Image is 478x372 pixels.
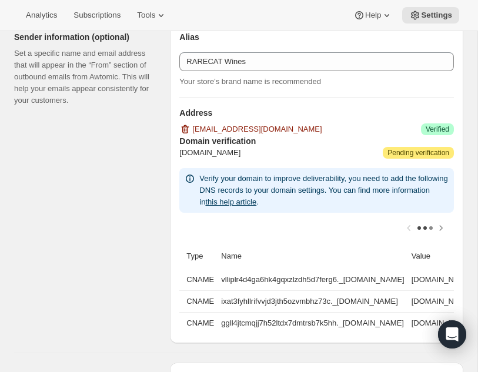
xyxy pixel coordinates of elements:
[179,312,218,334] th: CNAME
[426,125,449,134] span: Verified
[19,7,64,24] button: Analytics
[26,11,57,20] span: Analytics
[218,243,407,269] th: Name
[179,77,321,86] span: Your store’s brand name is recommended
[179,147,240,159] span: [DOMAIN_NAME]
[346,7,400,24] button: Help
[218,290,407,312] td: ixat3fyhllrifvvjd3jth5ozvmbhz73c._[DOMAIN_NAME]
[433,220,449,236] button: Scroll table right one column
[179,31,454,43] h3: Alias
[421,11,452,20] span: Settings
[14,31,151,43] h2: Sender information (optional)
[192,123,322,135] span: [EMAIL_ADDRESS][DOMAIN_NAME]
[179,269,218,290] th: CNAME
[438,320,466,348] div: Open Intercom Messenger
[179,290,218,312] th: CNAME
[199,173,449,208] p: Verify your domain to improve deliverability, you need to add the following DNS records to your d...
[179,243,218,269] th: Type
[218,269,407,290] td: vlliplr4d4ga6hk4gqxzlzdh5d7ferg6._[DOMAIN_NAME]
[179,107,454,119] h3: Address
[387,148,449,157] span: Pending verification
[172,120,329,139] button: [EMAIL_ADDRESS][DOMAIN_NAME]
[14,48,151,106] p: Set a specific name and email address that will appear in the “From” section of outbound emails f...
[73,11,121,20] span: Subscriptions
[205,197,256,206] a: this help article
[218,312,407,334] td: ggll4jtcmqjj7h52ltdx7dmtrsb7k5hh._[DOMAIN_NAME]
[365,11,381,20] span: Help
[137,11,155,20] span: Tools
[179,135,454,147] h3: Domain verification
[402,7,459,24] button: Settings
[66,7,128,24] button: Subscriptions
[130,7,174,24] button: Tools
